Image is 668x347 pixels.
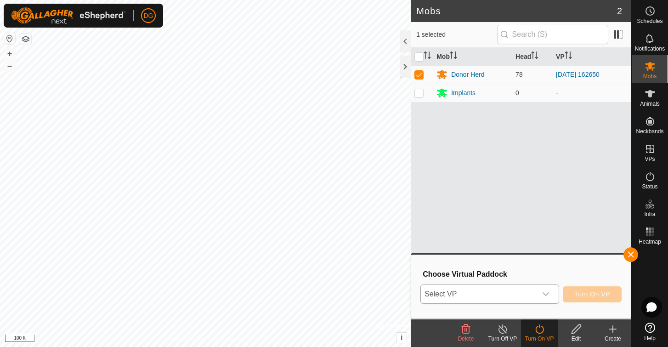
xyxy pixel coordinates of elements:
[537,285,555,303] div: dropdown trigger
[401,334,402,341] span: i
[484,335,521,343] div: Turn Off VP
[563,286,622,302] button: Turn On VP
[515,89,519,97] span: 0
[521,335,558,343] div: Turn On VP
[639,239,661,245] span: Heatmap
[565,53,572,60] p-sorticon: Activate to sort
[396,333,407,343] button: i
[144,11,153,21] span: DG
[416,30,497,40] span: 1 selected
[416,6,617,17] h2: Mobs
[640,101,660,107] span: Animals
[552,48,631,66] th: VP
[169,335,204,343] a: Privacy Policy
[645,156,655,162] span: VPs
[4,60,15,71] button: –
[594,335,631,343] div: Create
[20,34,31,45] button: Map Layers
[11,7,126,24] img: Gallagher Logo
[497,25,608,44] input: Search (S)
[451,70,484,80] div: Donor Herd
[617,4,622,18] span: 2
[433,48,512,66] th: Mob
[424,53,431,60] p-sorticon: Activate to sort
[512,48,552,66] th: Head
[531,53,538,60] p-sorticon: Activate to sort
[552,84,631,102] td: -
[423,270,622,279] h3: Choose Virtual Paddock
[556,71,600,78] a: [DATE] 162650
[636,129,663,134] span: Neckbands
[632,319,668,345] a: Help
[215,335,242,343] a: Contact Us
[644,336,656,341] span: Help
[450,53,457,60] p-sorticon: Activate to sort
[558,335,594,343] div: Edit
[574,290,610,298] span: Turn On VP
[635,46,665,51] span: Notifications
[4,33,15,44] button: Reset Map
[643,74,657,79] span: Mobs
[458,336,474,342] span: Delete
[644,211,655,217] span: Infra
[451,88,476,98] div: Implants
[515,71,523,78] span: 78
[421,285,536,303] span: Select VP
[642,184,657,189] span: Status
[4,48,15,59] button: +
[637,18,662,24] span: Schedules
